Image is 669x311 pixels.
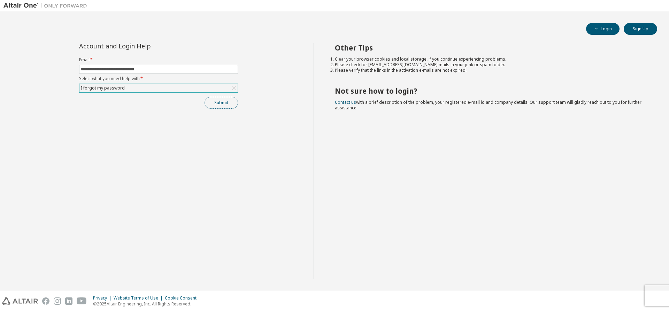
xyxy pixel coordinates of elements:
h2: Other Tips [335,43,645,52]
button: Submit [205,97,238,109]
img: altair_logo.svg [2,297,38,305]
div: I forgot my password [80,84,126,92]
span: with a brief description of the problem, your registered e-mail id and company details. Our suppo... [335,99,641,111]
img: Altair One [3,2,91,9]
div: Website Terms of Use [114,295,165,301]
li: Please check for [EMAIL_ADDRESS][DOMAIN_NAME] mails in your junk or spam folder. [335,62,645,68]
label: Email [79,57,238,63]
button: Sign Up [624,23,657,35]
h2: Not sure how to login? [335,86,645,95]
a: Contact us [335,99,356,105]
div: Cookie Consent [165,295,201,301]
div: Account and Login Help [79,43,206,49]
label: Select what you need help with [79,76,238,81]
img: youtube.svg [77,297,87,305]
img: facebook.svg [42,297,49,305]
div: Privacy [93,295,114,301]
li: Please verify that the links in the activation e-mails are not expired. [335,68,645,73]
li: Clear your browser cookies and local storage, if you continue experiencing problems. [335,56,645,62]
img: instagram.svg [54,297,61,305]
div: I forgot my password [79,84,238,92]
img: linkedin.svg [65,297,72,305]
button: Login [586,23,620,35]
p: © 2025 Altair Engineering, Inc. All Rights Reserved. [93,301,201,307]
